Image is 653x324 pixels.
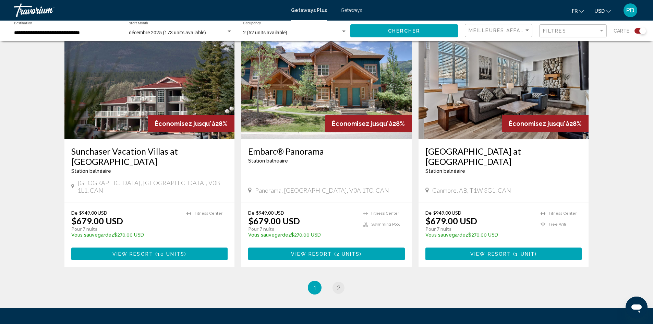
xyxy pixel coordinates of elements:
[79,210,107,216] span: $949.00 USD
[248,158,288,164] span: Station balnéaire
[325,115,412,132] div: 28%
[549,211,577,216] span: Fitness Center
[71,232,114,238] span: Vous sauvegardez
[248,226,356,232] p: Pour 7 nuits
[14,3,284,17] a: Travorium
[64,29,235,139] img: ii_fmr1.jpg
[621,3,639,17] button: User Menu
[71,210,77,216] span: De
[112,251,153,257] span: View Resort
[469,28,533,33] span: Meilleures affaires
[248,232,291,238] span: Vous sauvegardez
[350,24,458,37] button: Chercher
[626,7,634,14] span: PD
[549,222,566,227] span: Free Wifi
[337,284,340,291] span: 2
[626,297,648,319] iframe: Bouton de lancement de la fenêtre de messagerie
[155,120,215,127] span: Économisez jusqu'à
[248,248,405,260] button: View Resort(2 units)
[291,8,327,13] a: Getaways Plus
[502,115,589,132] div: 28%
[248,216,300,226] p: $679.00 USD
[341,8,362,13] a: Getaways
[425,168,465,174] span: Station balnéaire
[509,120,569,127] span: Économisez jusqu'à
[71,168,111,174] span: Station balnéaire
[64,281,589,295] ul: Pagination
[153,251,186,257] span: ( )
[148,115,234,132] div: 28%
[71,216,123,226] p: $679.00 USD
[291,251,332,257] span: View Resort
[243,30,287,35] span: 2 (52 units available)
[515,251,535,257] span: 1 unit
[248,210,254,216] span: De
[336,251,360,257] span: 2 units
[425,232,534,238] p: $270.00 USD
[511,251,537,257] span: ( )
[614,26,629,36] span: Carte
[594,6,611,16] button: Change currency
[594,8,605,14] span: USD
[469,28,530,34] mat-select: Sort by
[71,226,180,232] p: Pour 7 nuits
[71,248,228,260] button: View Resort(10 units)
[77,179,228,194] span: [GEOGRAPHIC_DATA], [GEOGRAPHIC_DATA], V0B 1L1, CAN
[425,232,468,238] span: Vous sauvegardez
[432,187,511,194] span: Canmore, AB, T1W 3G1, CAN
[419,29,589,139] img: ii_sn11.jpg
[248,146,405,156] a: Embarc® Panorama
[425,210,432,216] span: De
[543,28,566,34] span: Filtres
[129,30,206,35] span: décembre 2025 (173 units available)
[248,232,356,238] p: $270.00 USD
[256,210,284,216] span: $949.00 USD
[539,24,607,38] button: Filter
[388,28,421,34] span: Chercher
[371,211,399,216] span: Fitness Center
[71,232,180,238] p: $270.00 USD
[433,210,461,216] span: $949.00 USD
[71,146,228,167] a: Sunchaser Vacation Villas at [GEOGRAPHIC_DATA]
[425,146,582,167] a: [GEOGRAPHIC_DATA] at [GEOGRAPHIC_DATA]
[425,226,534,232] p: Pour 7 nuits
[255,187,389,194] span: Panorama, [GEOGRAPHIC_DATA], V0A 1TO, CAN
[470,251,511,257] span: View Resort
[313,284,316,291] span: 1
[572,6,584,16] button: Change language
[332,251,362,257] span: ( )
[241,29,412,139] img: ii_itp1.jpg
[425,216,477,226] p: $679.00 USD
[371,222,400,227] span: Swimming Pool
[572,8,578,14] span: fr
[195,211,222,216] span: Fitness Center
[332,120,392,127] span: Économisez jusqu'à
[157,251,184,257] span: 10 units
[425,248,582,260] button: View Resort(1 unit)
